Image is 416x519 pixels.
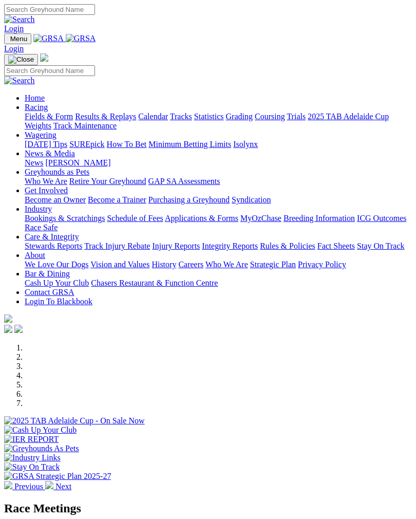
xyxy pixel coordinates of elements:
a: Retire Your Greyhound [69,177,146,186]
a: Next [45,482,71,491]
a: SUREpick [69,140,104,149]
a: Become a Trainer [88,195,146,204]
a: Careers [178,260,203,269]
img: logo-grsa-white.png [40,53,48,62]
h2: Race Meetings [4,502,412,515]
a: Applications & Forms [165,214,238,223]
a: Results & Replays [75,112,136,121]
a: Grading [226,112,253,121]
div: Bar & Dining [25,279,412,288]
input: Search [4,4,95,15]
img: GRSA Strategic Plan 2025-27 [4,472,111,481]
a: Login To Blackbook [25,297,92,306]
a: Industry [25,205,52,213]
a: MyOzChase [240,214,281,223]
a: Calendar [138,112,168,121]
img: twitter.svg [14,325,23,333]
a: Contact GRSA [25,288,74,296]
a: GAP SA Assessments [148,177,220,186]
a: Bookings & Scratchings [25,214,105,223]
a: Race Safe [25,223,58,232]
div: Wagering [25,140,412,149]
a: Care & Integrity [25,232,79,241]
a: Login [4,44,24,53]
a: [PERSON_NAME] [45,158,110,167]
a: Greyhounds as Pets [25,168,89,176]
a: Track Injury Rebate [84,242,150,250]
a: History [152,260,176,269]
img: Industry Links [4,453,61,462]
a: Vision and Values [90,260,149,269]
img: chevron-left-pager-white.svg [4,481,12,489]
a: Injury Reports [152,242,200,250]
img: Stay On Track [4,462,60,472]
img: chevron-right-pager-white.svg [45,481,53,489]
img: Search [4,76,35,85]
a: ICG Outcomes [357,214,406,223]
a: Previous [4,482,45,491]
span: Next [55,482,71,491]
a: Rules & Policies [260,242,315,250]
div: Racing [25,112,412,131]
span: Previous [14,482,43,491]
div: Get Involved [25,195,412,205]
a: Track Maintenance [53,121,117,130]
a: Cash Up Your Club [25,279,89,287]
a: Strategic Plan [250,260,296,269]
div: Care & Integrity [25,242,412,251]
a: Login [4,24,24,33]
img: GRSA [33,34,64,43]
a: Bar & Dining [25,269,70,278]
a: Get Involved [25,186,68,195]
a: Who We Are [25,177,67,186]
a: Integrity Reports [202,242,258,250]
a: News & Media [25,149,75,158]
a: Schedule of Fees [107,214,163,223]
a: Fields & Form [25,112,73,121]
input: Search [4,65,95,76]
img: 2025 TAB Adelaide Cup - On Sale Now [4,416,145,425]
a: Become an Owner [25,195,86,204]
a: News [25,158,43,167]
a: Stewards Reports [25,242,82,250]
a: Stay On Track [357,242,404,250]
a: Syndication [232,195,271,204]
a: Statistics [194,112,224,121]
a: How To Bet [107,140,147,149]
img: IER REPORT [4,435,59,444]
a: Privacy Policy [298,260,346,269]
a: Breeding Information [283,214,355,223]
a: Who We Are [205,260,248,269]
a: Tracks [170,112,192,121]
a: Fact Sheets [317,242,355,250]
a: About [25,251,45,259]
a: 2025 TAB Adelaide Cup [308,112,389,121]
div: Greyhounds as Pets [25,177,412,186]
img: Greyhounds As Pets [4,444,79,453]
a: We Love Our Dogs [25,260,88,269]
a: Isolynx [233,140,258,149]
a: [DATE] Tips [25,140,67,149]
img: Close [8,55,34,64]
button: Toggle navigation [4,33,31,44]
span: Menu [10,35,27,43]
img: Search [4,15,35,24]
a: Wagering [25,131,56,139]
img: logo-grsa-white.png [4,314,12,323]
a: Racing [25,103,48,112]
a: Coursing [255,112,285,121]
img: facebook.svg [4,325,12,333]
a: Trials [287,112,306,121]
a: Home [25,94,45,102]
a: Purchasing a Greyhound [148,195,230,204]
button: Toggle navigation [4,54,38,65]
div: About [25,260,412,269]
a: Chasers Restaurant & Function Centre [91,279,218,287]
a: Weights [25,121,51,130]
img: Cash Up Your Club [4,425,77,435]
img: GRSA [66,34,96,43]
div: Industry [25,214,412,232]
div: News & Media [25,158,412,168]
a: Minimum Betting Limits [148,140,231,149]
